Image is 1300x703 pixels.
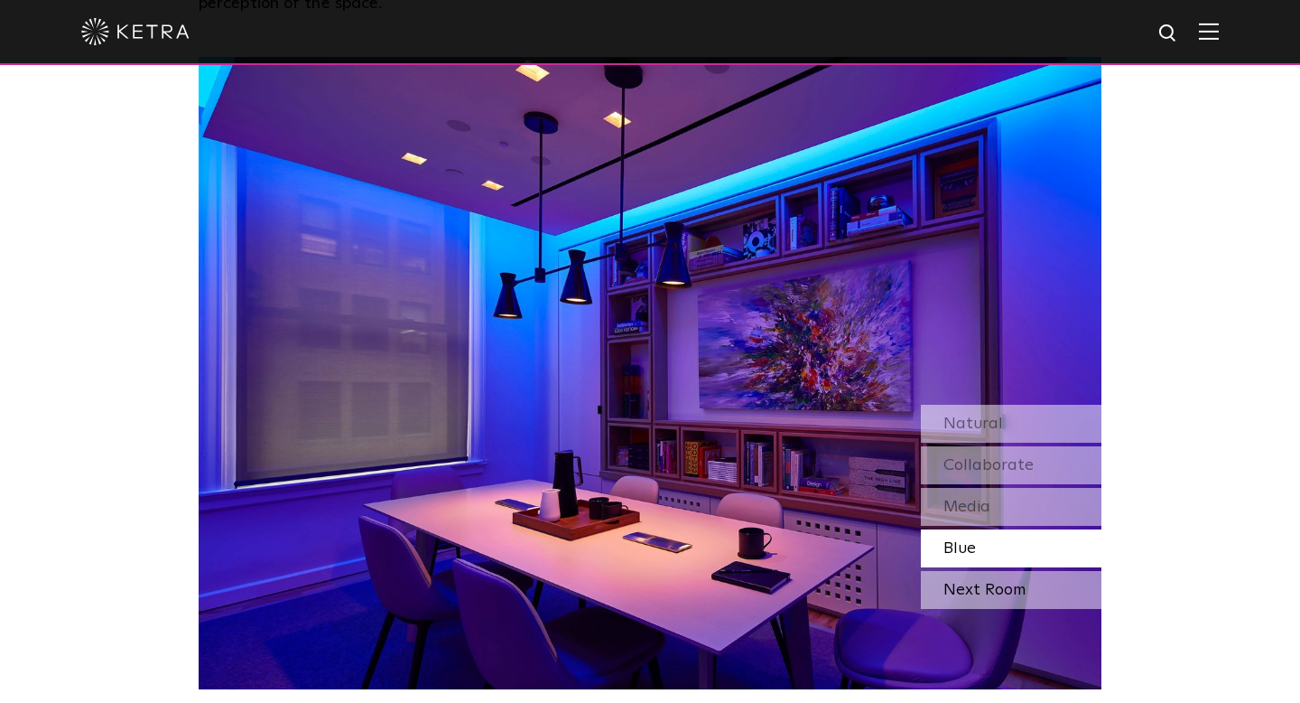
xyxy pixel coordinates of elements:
span: Natural [943,416,1003,432]
img: Hamburger%20Nav.svg [1199,23,1219,40]
span: Blue [943,540,976,557]
span: Media [943,499,990,515]
img: SS-Desktop-CEC-02 [199,57,1101,689]
img: search icon [1157,23,1180,45]
span: Collaborate [943,457,1034,473]
div: Next Room [921,571,1101,609]
img: ketra-logo-2019-white [81,18,190,45]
